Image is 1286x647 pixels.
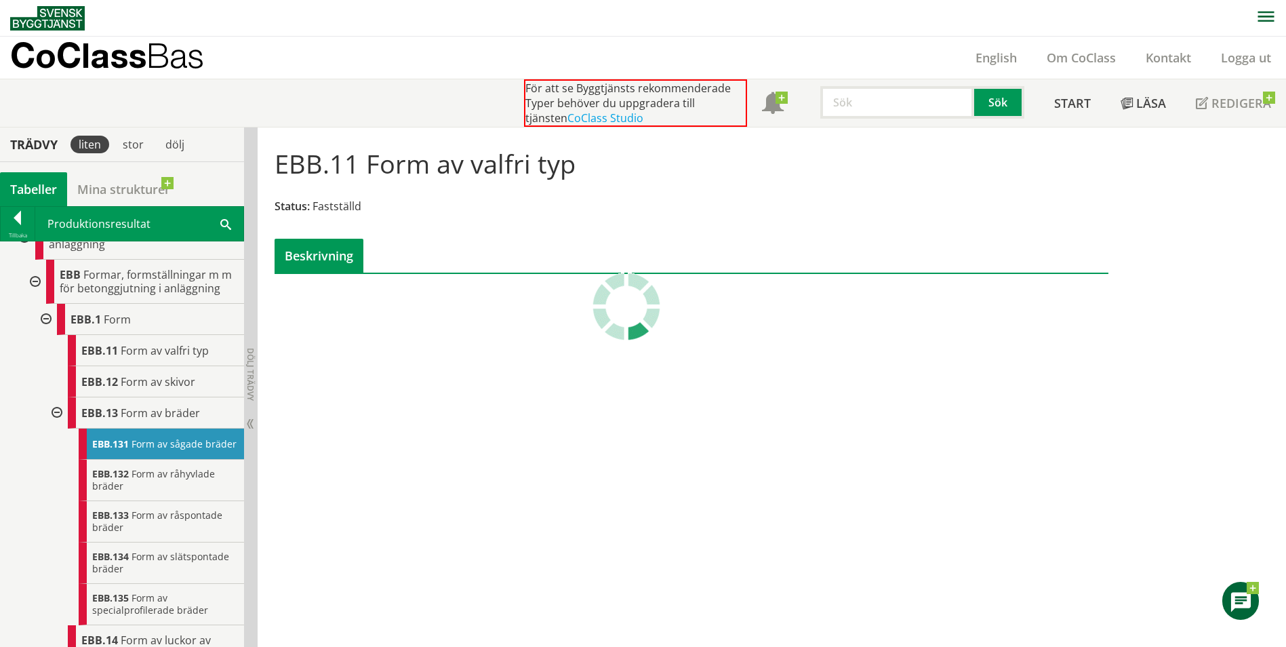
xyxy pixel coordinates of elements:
[1039,79,1106,127] a: Start
[1136,95,1166,111] span: Läsa
[92,509,129,522] span: EBB.133
[92,437,129,450] span: EBB.131
[974,86,1024,119] button: Sök
[146,35,204,75] span: Bas
[43,335,244,366] div: Gå till informationssidan för CoClass Studio
[60,267,232,296] span: Formar, formställningar m m för betonggjutning i anläggning
[92,509,222,534] span: Form av råspontade bräder
[524,79,747,127] div: För att se Byggtjänsts rekommenderade Typer behöver du uppgradera till tjänsten
[1181,79,1286,127] a: Redigera
[121,374,195,389] span: Form av skivor
[43,366,244,397] div: Gå till informationssidan för CoClass Studio
[92,550,129,563] span: EBB.134
[1106,79,1181,127] a: Läsa
[1211,95,1271,111] span: Redigera
[54,501,244,543] div: Gå till informationssidan för CoClass Studio
[10,37,233,79] a: CoClassBas
[121,406,200,420] span: Form av bräder
[1206,50,1286,66] a: Logga ut
[92,591,129,604] span: EBB.135
[104,312,131,327] span: Form
[54,584,244,625] div: Gå till informationssidan för CoClass Studio
[313,199,361,214] span: Fastställd
[592,273,660,340] img: Laddar
[54,460,244,501] div: Gå till informationssidan för CoClass Studio
[71,136,109,153] div: liten
[35,207,243,241] div: Produktionsresultat
[1032,50,1131,66] a: Om CoClass
[1054,95,1091,111] span: Start
[54,543,244,584] div: Gå till informationssidan för CoClass Studio
[115,136,152,153] div: stor
[567,111,643,125] a: CoClass Studio
[92,591,208,616] span: Form av specialprofilerade bräder
[60,267,81,282] span: EBB
[67,172,180,206] a: Mina strukturer
[275,199,310,214] span: Status:
[961,50,1032,66] a: English
[1131,50,1206,66] a: Kontakt
[10,6,85,31] img: Svensk Byggtjänst
[3,137,65,152] div: Trädvy
[275,239,363,273] div: Beskrivning
[121,343,209,358] span: Form av valfri typ
[245,348,256,401] span: Dölj trädvy
[81,374,118,389] span: EBB.12
[92,550,229,575] span: Form av slätspontade bräder
[275,149,576,178] h1: EBB.11 Form av valfri typ
[220,216,231,231] span: Sök i tabellen
[92,467,129,480] span: EBB.132
[71,312,101,327] span: EBB.1
[762,94,784,115] span: Notifikationer
[1,230,35,241] div: Tillbaka
[92,467,215,492] span: Form av råhyvlade bräder
[820,86,974,119] input: Sök
[43,397,244,625] div: Gå till informationssidan för CoClass Studio
[132,437,237,450] span: Form av sågade bräder
[54,429,244,460] div: Gå till informationssidan för CoClass Studio
[10,47,204,63] p: CoClass
[81,406,118,420] span: EBB.13
[157,136,193,153] div: dölj
[81,343,118,358] span: EBB.11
